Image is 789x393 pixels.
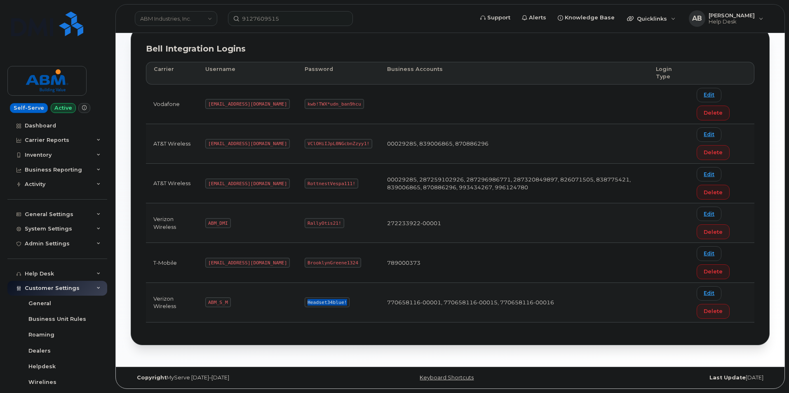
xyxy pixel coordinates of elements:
strong: Last Update [709,374,746,381]
a: Support [474,9,516,26]
code: [EMAIL_ADDRESS][DOMAIN_NAME] [205,179,290,188]
a: Edit [697,246,721,261]
td: 272233922-00001 [380,203,648,243]
a: Edit [697,127,721,142]
code: BrooklynGreene1324 [305,258,361,268]
button: Delete [697,145,730,160]
button: Delete [697,185,730,200]
code: ABM_S_M [205,297,230,307]
span: Delete [704,109,723,117]
td: 00029285, 839006865, 870886296 [380,124,648,164]
span: Alerts [529,14,546,22]
td: 770658116-00001, 770658116-00015, 770658116-00016 [380,283,648,322]
span: [PERSON_NAME] [709,12,755,19]
td: AT&T Wireless [146,164,198,203]
a: Alerts [516,9,552,26]
th: Password [297,62,380,85]
td: 789000373 [380,243,648,282]
span: Help Desk [709,19,755,25]
span: Support [487,14,510,22]
td: Verizon Wireless [146,283,198,322]
button: Delete [697,106,730,120]
input: Find something... [228,11,353,26]
div: Quicklinks [621,10,681,27]
span: Delete [704,188,723,196]
th: Business Accounts [380,62,648,85]
td: T-Mobile [146,243,198,282]
code: [EMAIL_ADDRESS][DOMAIN_NAME] [205,258,290,268]
a: Edit [697,286,721,301]
code: ABM_DMI [205,218,230,228]
a: Edit [697,207,721,221]
span: Delete [704,228,723,236]
code: [EMAIL_ADDRESS][DOMAIN_NAME] [205,139,290,149]
div: Bell Integration Logins [146,43,754,55]
td: Verizon Wireless [146,203,198,243]
a: ABM Industries, Inc. [135,11,217,26]
div: MyServe [DATE]–[DATE] [131,374,344,381]
span: Knowledge Base [565,14,615,22]
code: RottnestVespa111! [305,179,358,188]
code: RallyOtis21! [305,218,344,228]
td: Vodafone [146,85,198,124]
div: Alex Bradshaw [683,10,769,27]
td: 00029285, 287259102926, 287296986771, 287320849897, 826071505, 838775421, 839006865, 870886296, 9... [380,164,648,203]
th: Username [198,62,297,85]
td: AT&T Wireless [146,124,198,164]
span: AB [692,14,702,24]
code: VClOHiIJpL0NGcbnZzyy1! [305,139,372,149]
code: Headset34blue! [305,297,350,307]
span: Delete [704,148,723,156]
span: Delete [704,268,723,275]
code: kwb!TWX*udn_ban9hcu [305,99,364,109]
a: Edit [697,88,721,102]
a: Edit [697,167,721,181]
button: Delete [697,304,730,319]
code: [EMAIL_ADDRESS][DOMAIN_NAME] [205,99,290,109]
button: Delete [697,264,730,279]
a: Knowledge Base [552,9,620,26]
button: Delete [697,224,730,239]
th: Login Type [648,62,689,85]
strong: Copyright [137,374,167,381]
span: Delete [704,307,723,315]
a: Keyboard Shortcuts [420,374,474,381]
div: [DATE] [557,374,770,381]
th: Carrier [146,62,198,85]
span: Quicklinks [637,15,667,22]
